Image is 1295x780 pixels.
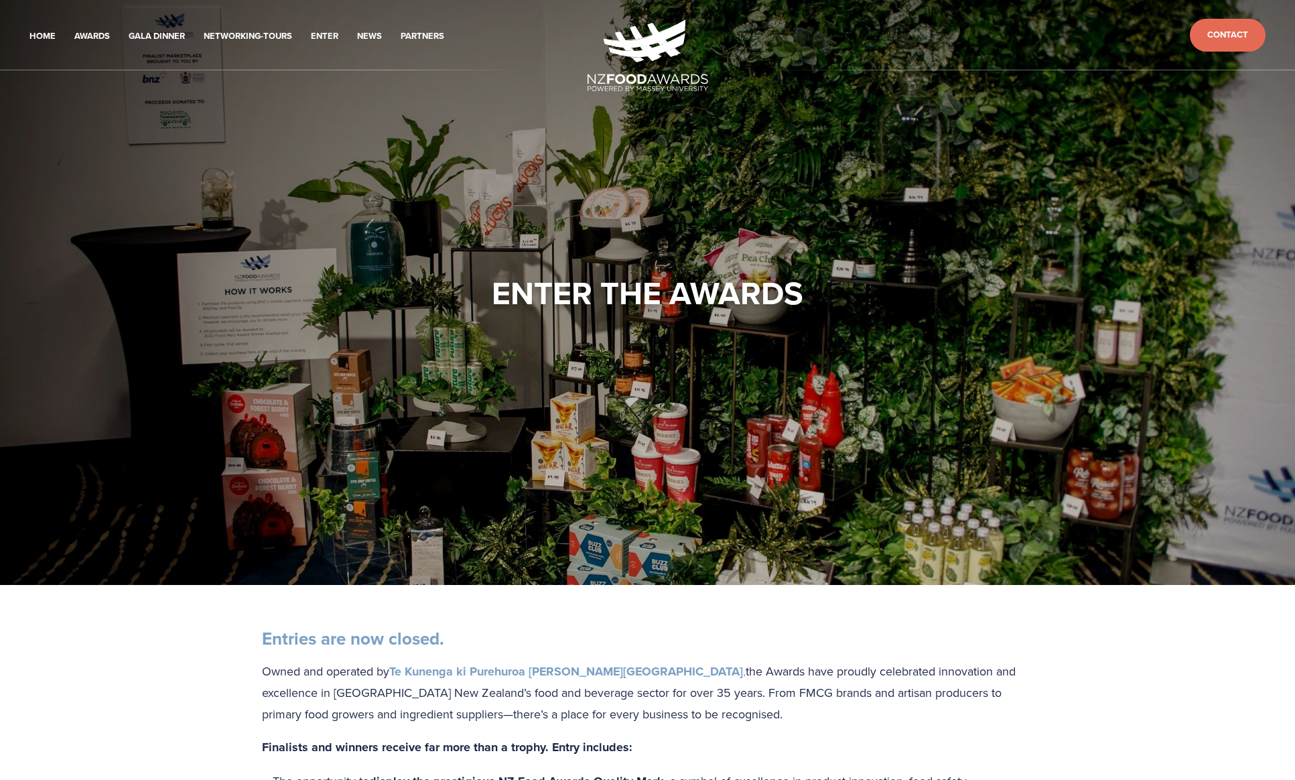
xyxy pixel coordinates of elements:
a: Awards [74,29,110,44]
a: Gala Dinner [129,29,185,44]
strong: Te Kunenga ki Purehuroa [PERSON_NAME][GEOGRAPHIC_DATA] [389,663,743,680]
a: Home [29,29,56,44]
a: News [357,29,382,44]
a: Contact [1190,19,1266,52]
a: Te Kunenga ki Purehuroa [PERSON_NAME][GEOGRAPHIC_DATA], [389,663,746,679]
h1: Enter the Awards [262,273,1034,313]
strong: Entries are now closed. [262,626,444,651]
p: Owned and operated by the Awards have proudly celebrated innovation and excellence in [GEOGRAPHIC... [262,661,1034,725]
a: Partners [401,29,444,44]
a: Networking-Tours [204,29,292,44]
a: Enter [311,29,338,44]
strong: Finalists and winners receive far more than a trophy. Entry includes: [262,738,632,756]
